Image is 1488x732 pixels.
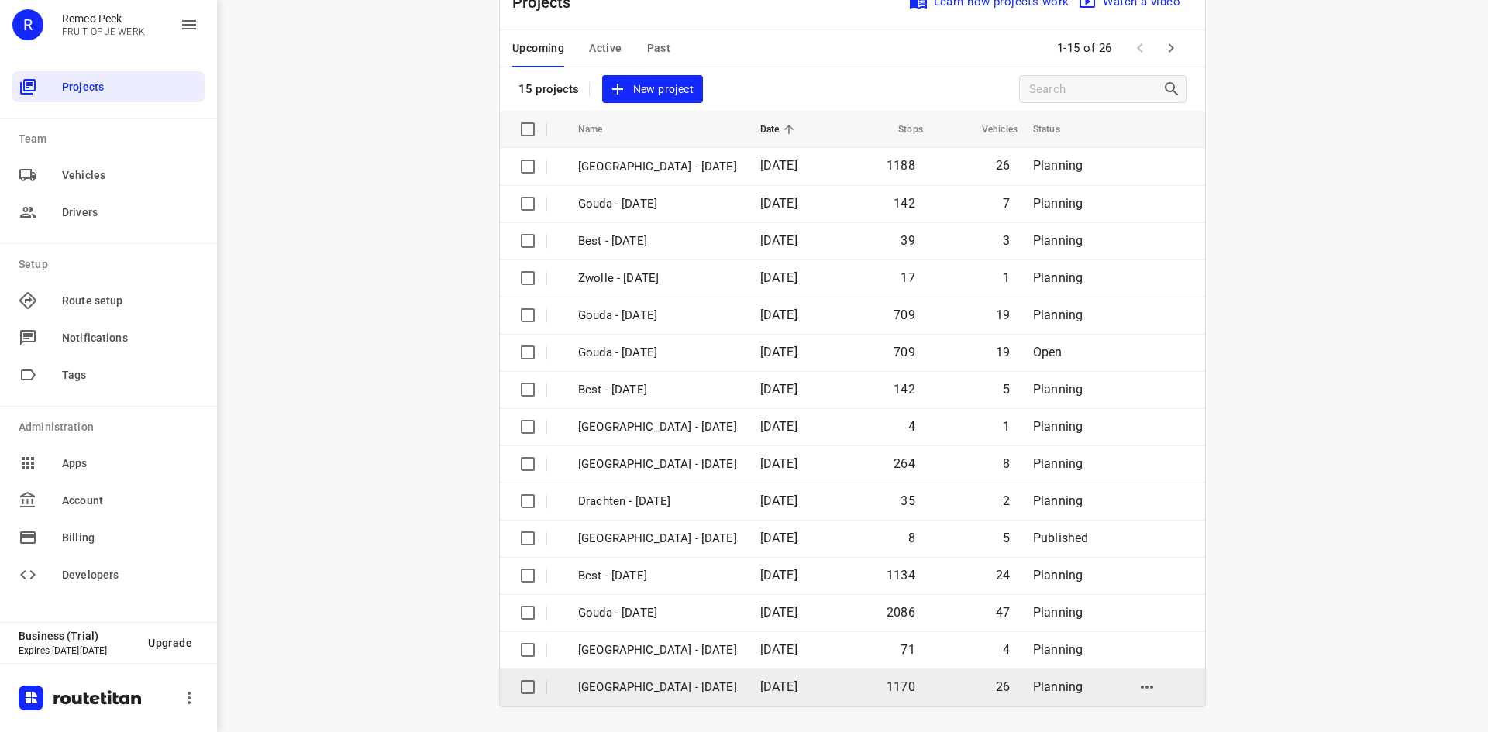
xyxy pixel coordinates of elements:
p: Best - [DATE] [578,567,737,585]
span: 5 [1003,382,1010,397]
span: 4 [1003,642,1010,657]
span: [DATE] [760,196,797,211]
p: Gouda - [DATE] [578,307,737,325]
span: [DATE] [760,568,797,583]
span: Projects [62,79,198,95]
button: New project [602,75,703,104]
p: Gouda - [DATE] [578,604,737,622]
span: 264 [894,456,915,471]
p: Gouda - [DATE] [578,195,737,213]
span: Planning [1033,679,1083,694]
span: 7 [1003,196,1010,211]
input: Search projects [1029,77,1162,101]
span: Planning [1033,642,1083,657]
span: Status [1033,120,1080,139]
span: Apps [62,455,198,472]
span: Vehicles [962,120,1018,139]
p: Gouda - [DATE] [578,344,737,362]
div: Vehicles [12,160,205,191]
span: 2086 [887,605,915,620]
span: [DATE] [760,345,797,359]
p: Best - [DATE] [578,381,737,399]
span: [DATE] [760,270,797,285]
span: Published [1033,531,1089,545]
span: Next Page [1156,33,1187,64]
span: Active [589,39,622,58]
span: Developers [62,567,198,583]
span: Drivers [62,204,198,221]
span: [DATE] [760,605,797,620]
span: Account [62,493,198,509]
div: R [12,9,43,40]
p: Business (Trial) [19,630,136,642]
span: 71 [901,642,914,657]
span: 19 [996,308,1010,322]
span: 4 [908,419,915,434]
span: 19 [996,345,1010,359]
span: Previous Page [1125,33,1156,64]
span: [DATE] [760,233,797,248]
span: 8 [1003,456,1010,471]
p: [GEOGRAPHIC_DATA] - [DATE] [578,158,737,176]
span: Upgrade [148,637,192,649]
p: Team [19,131,205,147]
p: Best - [DATE] [578,232,737,250]
span: Planning [1033,158,1083,173]
span: [DATE] [760,382,797,397]
span: Planning [1033,233,1083,248]
span: 1188 [887,158,915,173]
span: [DATE] [760,158,797,173]
p: [GEOGRAPHIC_DATA] - [DATE] [578,530,737,548]
div: Search [1162,80,1186,98]
span: 17 [901,270,914,285]
span: Route setup [62,293,198,309]
span: 26 [996,679,1010,694]
p: Zwolle - Thursday [578,455,737,473]
span: 5 [1003,531,1010,545]
span: 3 [1003,233,1010,248]
button: Upgrade [136,629,205,657]
span: 709 [894,308,915,322]
p: Expires [DATE][DATE] [19,645,136,656]
p: Administration [19,419,205,435]
span: Upcoming [512,39,564,58]
span: Stops [878,120,923,139]
span: Planning [1033,493,1083,508]
span: 35 [901,493,914,508]
span: [DATE] [760,531,797,545]
div: Developers [12,559,205,590]
span: Planning [1033,270,1083,285]
span: Date [760,120,800,139]
span: Planning [1033,382,1083,397]
p: 15 projects [518,82,580,96]
span: Tags [62,367,198,383]
span: 1 [1003,419,1010,434]
span: Planning [1033,196,1083,211]
span: 24 [996,568,1010,583]
div: Route setup [12,285,205,316]
span: 39 [901,233,914,248]
span: Name [578,120,623,139]
span: 2 [1003,493,1010,508]
span: Planning [1033,568,1083,583]
span: 1170 [887,679,915,694]
span: [DATE] [760,456,797,471]
p: Remco Peek [62,12,145,25]
span: [DATE] [760,493,797,508]
span: [DATE] [760,679,797,694]
span: 142 [894,196,915,211]
span: 709 [894,345,915,359]
div: Tags [12,359,205,390]
p: [GEOGRAPHIC_DATA] - [DATE] [578,641,737,659]
span: [DATE] [760,419,797,434]
span: New project [611,80,694,99]
span: 26 [996,158,1010,173]
p: Zwolle - [DATE] [578,270,737,287]
span: 47 [996,605,1010,620]
span: 1 [1003,270,1010,285]
span: 142 [894,382,915,397]
span: 1134 [887,568,915,583]
span: [DATE] [760,642,797,657]
span: 8 [908,531,915,545]
p: Setup [19,256,205,273]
